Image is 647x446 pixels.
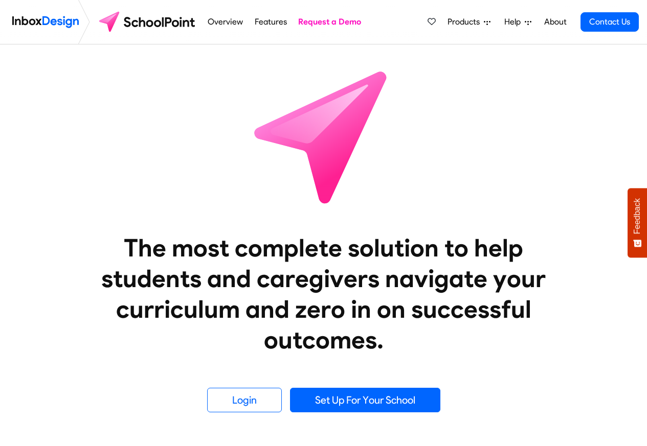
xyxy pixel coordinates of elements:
[207,388,282,412] a: Login
[633,198,642,234] span: Feedback
[541,12,569,32] a: About
[232,44,416,228] img: icon_schoolpoint.svg
[205,12,246,32] a: Overview
[94,10,202,34] img: schoolpoint logo
[81,232,567,355] heading: The most complete solution to help students and caregivers navigate your curriculum and zero in o...
[628,188,647,257] button: Feedback - Show survey
[443,12,495,32] a: Products
[500,12,536,32] a: Help
[448,16,484,28] span: Products
[581,12,639,32] a: Contact Us
[296,12,364,32] a: Request a Demo
[504,16,525,28] span: Help
[290,388,440,412] a: Set Up For Your School
[252,12,289,32] a: Features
